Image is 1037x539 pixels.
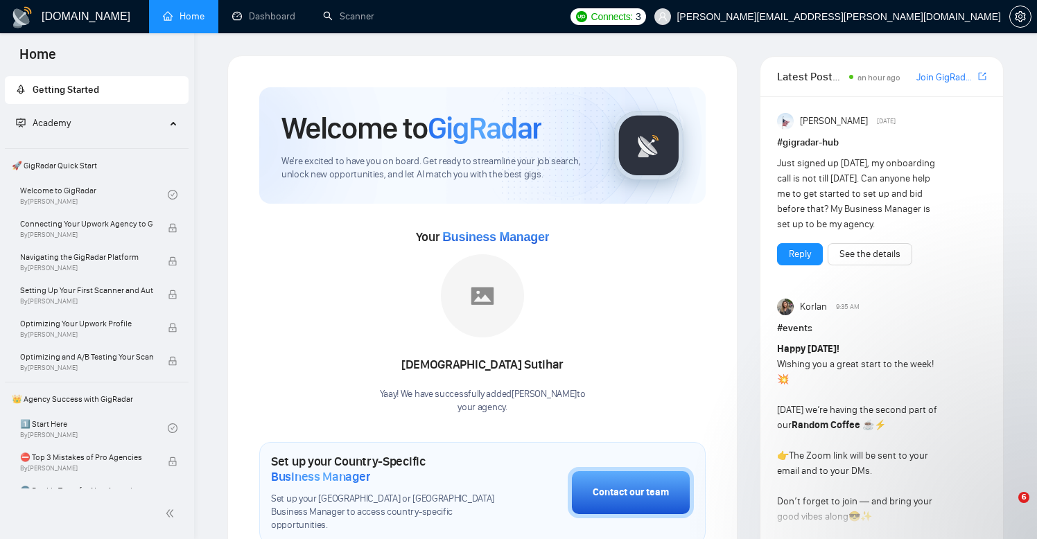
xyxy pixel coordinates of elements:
span: Setting Up Your First Scanner and Auto-Bidder [20,283,153,297]
button: See the details [828,243,912,265]
a: export [978,70,986,83]
span: 😎 [848,511,860,522]
div: Yaay! We have successfully added [PERSON_NAME] to [380,388,586,414]
span: [DATE] [877,115,896,127]
img: upwork-logo.png [576,11,587,22]
span: Latest Posts from the GigRadar Community [777,68,845,85]
a: Welcome to GigRadarBy[PERSON_NAME] [20,179,168,210]
span: check-circle [168,190,177,200]
span: lock [168,323,177,333]
h1: Welcome to [281,109,541,147]
span: By [PERSON_NAME] [20,297,153,306]
span: Business Manager [442,230,549,244]
span: We're excited to have you on board. Get ready to streamline your job search, unlock new opportuni... [281,155,592,182]
span: double-left [165,506,179,520]
span: Academy [33,117,71,129]
span: By [PERSON_NAME] [20,464,153,472]
span: an hour ago [857,73,900,82]
iframe: Intercom live chat [990,492,1023,525]
span: lock [168,457,177,466]
span: Connecting Your Upwork Agency to GigRadar [20,217,153,231]
span: GigRadar [428,109,541,147]
span: lock [168,223,177,233]
a: setting [1009,11,1031,22]
a: 1️⃣ Start HereBy[PERSON_NAME] [20,413,168,443]
span: 🌚 Rookie Traps for New Agencies [20,484,153,497]
span: Connects: [591,9,633,24]
span: Business Manager [271,469,370,484]
span: 🚀 GigRadar Quick Start [6,152,187,179]
span: Navigating the GigRadar Platform [20,250,153,264]
span: 9:35 AM [836,301,860,313]
span: lock [168,256,177,266]
button: setting [1009,6,1031,28]
strong: Happy [DATE]! [777,343,839,355]
li: Getting Started [5,76,189,104]
span: 6 [1018,492,1029,503]
a: dashboardDashboard [232,10,295,22]
img: gigradar-logo.png [614,111,683,180]
button: Contact our team [568,467,694,518]
span: By [PERSON_NAME] [20,364,153,372]
span: By [PERSON_NAME] [20,231,153,239]
div: [DEMOGRAPHIC_DATA] Sutihar [380,353,586,377]
span: ✨ [860,511,872,522]
span: setting [1010,11,1031,22]
div: Contact our team [593,485,669,500]
span: 👑 Agency Success with GigRadar [6,385,187,413]
span: lock [168,356,177,366]
p: your agency . [380,401,586,414]
span: fund-projection-screen [16,118,26,127]
img: placeholder.png [441,254,524,337]
span: rocket [16,85,26,94]
span: user [658,12,668,21]
span: By [PERSON_NAME] [20,264,153,272]
span: lock [168,290,177,299]
h1: # events [777,321,986,336]
img: Anisuzzaman Khan [777,113,794,130]
span: check-circle [168,423,177,433]
span: Optimizing Your Upwork Profile [20,317,153,330]
span: Korlan [800,299,827,315]
span: Set up your [GEOGRAPHIC_DATA] or [GEOGRAPHIC_DATA] Business Manager to access country-specific op... [271,493,498,532]
span: Home [8,44,67,73]
span: [PERSON_NAME] [800,114,868,129]
span: Academy [16,117,71,129]
span: By [PERSON_NAME] [20,330,153,339]
span: export [978,71,986,82]
h1: # gigradar-hub [777,135,986,150]
a: Reply [789,247,811,262]
span: 3 [636,9,641,24]
img: logo [11,6,33,28]
a: searchScanner [323,10,374,22]
a: See the details [839,247,900,262]
img: Korlan [777,299,794,315]
a: Join GigRadar Slack Community [916,70,975,85]
span: Your [416,229,550,245]
span: 💥 [777,373,789,385]
button: Reply [777,243,823,265]
a: homeHome [163,10,204,22]
span: Optimizing and A/B Testing Your Scanner for Better Results [20,350,153,364]
span: ⛔ Top 3 Mistakes of Pro Agencies [20,450,153,464]
h1: Set up your Country-Specific [271,454,498,484]
div: Just signed up [DATE], my onboarding call is not till [DATE]. Can anyone help me to get started t... [777,156,945,232]
span: Getting Started [33,84,99,96]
